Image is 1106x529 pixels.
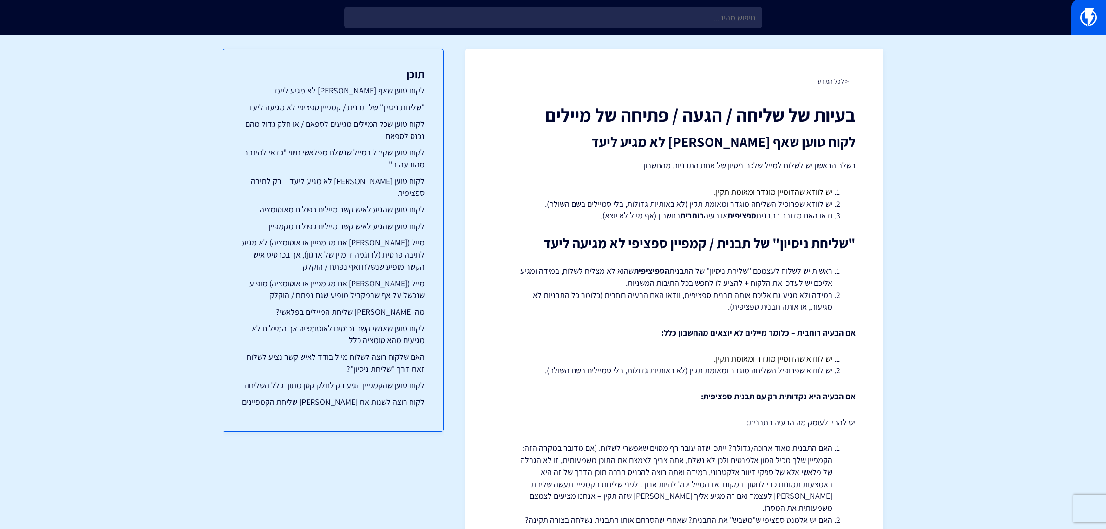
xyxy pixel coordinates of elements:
h2: לקוח טוען שאף [PERSON_NAME] לא מגיע ליעד [493,134,856,150]
a: לקוח טוען שאנשי קשר נכנסים לאוטומציה אך המיילים לא מגיעים מהאוטומציה כלל [242,323,425,346]
p: יש להבין לעומק מה הבעיה בתבנית: [493,417,856,429]
a: לקוח טוען שהקמפיין הגיע רק לחלק קטן מתוך כלל השליחה [242,379,425,391]
a: לקוח טוען [PERSON_NAME] לא מגיע ליעד – רק לתיבה ספציפית [242,175,425,199]
strong: רוחבית [680,210,704,221]
li: במידה ולא מגיע גם אליכם אותה תבנית ספציפית, וודאו האם הבעיה רוחבית (כלומר כל התבניות לא מגיעות, א... [517,289,832,313]
a: האם שלקוח רוצה לשלוח מייל בודד לאיש קשר נציע לשלוח זאת דרך "שליחת ניסיון"? [242,351,425,375]
h1: בעיות של שליחה / הגעה / פתיחה של מיילים [493,105,856,125]
p: בשלב הראשון יש לשלוח למייל שלכם ניסיון של אחת התבניות מהחשבון [493,159,856,172]
strong: אם הבעיה רוחבית – כלומר מיילים לא יוצאים מהחשבון כלל: [661,327,856,338]
a: מה [PERSON_NAME] שליחת המיילים בפלאשי? [242,306,425,318]
li: יש לוודא שפרופיל השליחה מוגדר ומאומת תקין (לא באותיות גדולות, בלי סמיילים בשם השולח). [517,198,832,210]
a: לקוח רוצה לשנות את [PERSON_NAME] שליחת הקמפיינים [242,396,425,408]
a: לקוח טוען שכל המיילים מגיעים לספאם / או חלק גדול מהם נכנס לספאם [242,118,425,142]
li: האם התבנית מאוד ארוכה/גדולה? ייתכן שזה עובר רף מסוים שאפשרי לשלוח. (אם מדובר במקרה הזה: הקמפיין ש... [517,442,832,514]
li: ודאו האם מדובר בתבנית או בעיה בחשבון (אף מייל לא יוצא). [517,210,832,222]
a: לקוח טוען שאף [PERSON_NAME] לא מגיע ליעד [242,85,425,97]
a: "שליחת ניסיון" של תבנית / קמפיין ספציפי לא מגיעה ליעד [242,101,425,113]
span: יש לוודא שהדומיין מוגדר ומאומת תקין. [714,353,832,364]
span: יש לוודא שהדומיין מוגדר ומאומת תקין. [714,186,832,197]
li: יש לוודא שפרופיל השליחה מוגדר ומאומת תקין (לא באותיות גדולות, בלי סמיילים בשם השולח). [517,364,832,377]
strong: הספיציפית [634,265,669,276]
strong: ספציפית [727,210,756,221]
li: ראשית יש לשלוח לעצמכם "שליחת ניסיון" של התבנית שהוא לא מצליח לשלוח, במידה ומגיע אליכם יש לעדכן את... [517,265,832,289]
strong: אם הבעיה היא נקדותית רק עם תבנית ספציפית: [701,391,856,402]
a: לקוח טוען שקיבל במייל שנשלח מפלאשי חיווי "כדאי להיזהר מהודעה זו" [242,146,425,170]
a: לקוח טוען שהגיע לאיש קשר מיילים כפולים מאוטומציה [242,204,425,216]
h3: תוכן [242,68,425,80]
a: מייל ([PERSON_NAME] אם מקמפיין או אוטומציה) לא מגיע לתיבה פרטית (לדוגמה דומיין של ארגון), אך בכרט... [242,237,425,272]
a: לקוח טוען שהגיע לאיש קשר מיילים כפולים מקמפיין [242,220,425,232]
a: < לכל המידע [818,77,849,86]
h2: "שליחת ניסיון" של תבנית / קמפיין ספציפי לא מגיעה ליעד [493,236,856,251]
input: חיפוש מהיר... [344,7,762,28]
a: מייל ([PERSON_NAME] אם מקמפיין או אוטומציה) מופיע שנכשל על אף שבמקביל מופיע שגם נפתח / הוקלק [242,278,425,301]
